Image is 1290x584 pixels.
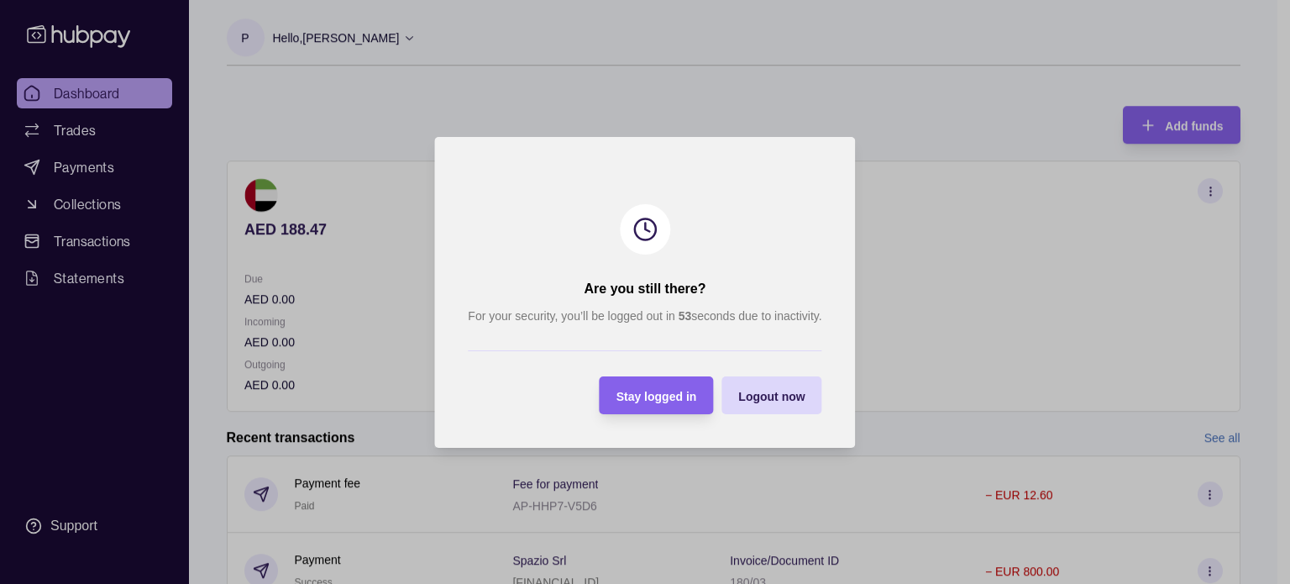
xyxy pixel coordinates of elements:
h2: Are you still there? [585,280,706,298]
strong: 53 [679,309,692,323]
button: Logout now [721,376,821,414]
span: Logout now [738,389,805,402]
span: Stay logged in [616,389,697,402]
button: Stay logged in [600,376,714,414]
p: For your security, you’ll be logged out in seconds due to inactivity. [468,307,821,325]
